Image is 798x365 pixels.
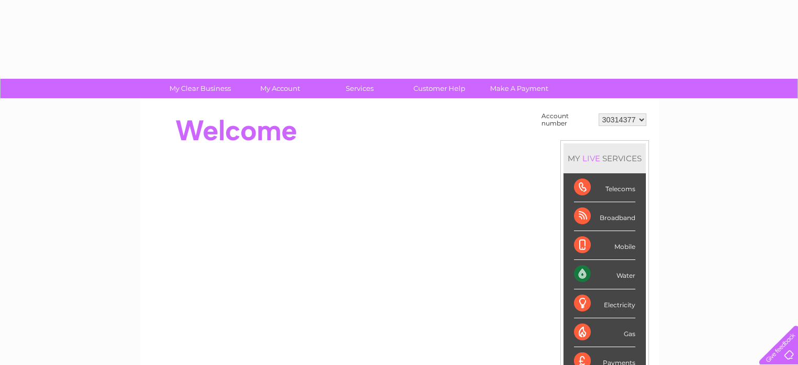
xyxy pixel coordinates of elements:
div: Telecoms [574,173,635,202]
div: MY SERVICES [563,143,646,173]
a: Customer Help [396,79,483,98]
a: My Account [237,79,323,98]
div: LIVE [580,153,602,163]
div: Mobile [574,231,635,260]
div: Broadband [574,202,635,231]
td: Account number [539,110,596,130]
a: Make A Payment [476,79,562,98]
div: Water [574,260,635,289]
div: Gas [574,318,635,347]
a: My Clear Business [157,79,243,98]
a: Services [316,79,403,98]
div: Electricity [574,289,635,318]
